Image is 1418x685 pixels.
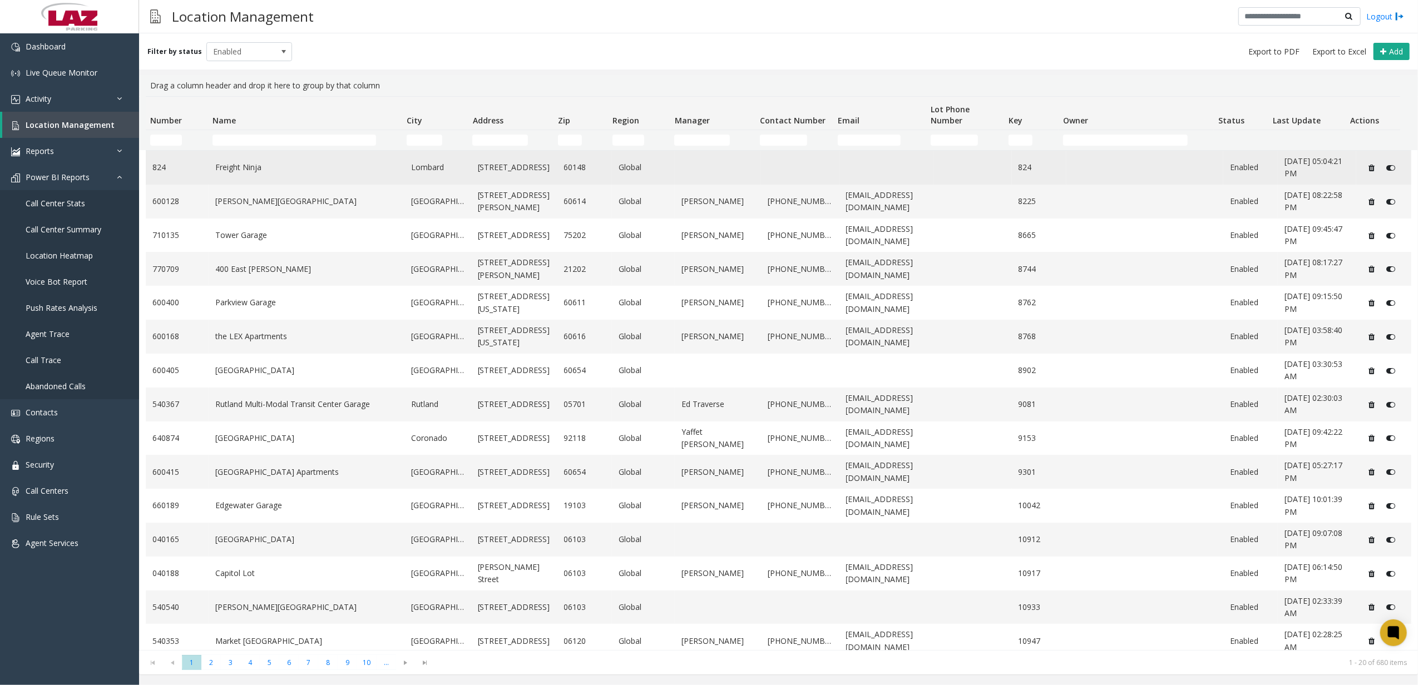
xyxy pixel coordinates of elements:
a: [GEOGRAPHIC_DATA] [411,466,465,478]
button: Delete [1363,192,1381,210]
button: Disable [1381,531,1401,549]
span: Page 1 [182,655,201,670]
a: Enabled [1230,499,1272,512]
span: Security [26,459,54,470]
button: Disable [1381,294,1401,312]
img: 'icon' [11,173,20,182]
a: [GEOGRAPHIC_DATA] [411,635,465,647]
span: Location Management [26,120,115,130]
span: Push Rates Analysis [26,302,97,313]
a: [DATE] 02:33:39 AM [1284,595,1350,620]
a: Edgewater Garage [215,499,398,512]
a: [GEOGRAPHIC_DATA] [411,567,465,579]
a: Enabled [1230,567,1272,579]
a: Rutland [411,398,465,410]
a: 60616 [564,330,606,343]
a: [PERSON_NAME] [681,195,754,207]
span: Email [838,115,859,126]
input: Contact Number Filter [760,135,807,146]
a: [STREET_ADDRESS][US_STATE] [478,290,551,315]
a: [STREET_ADDRESS][PERSON_NAME] [478,189,551,214]
img: 'icon' [11,435,20,444]
button: Disable [1381,463,1401,481]
span: Agent Services [26,538,78,548]
a: 540540 [152,601,202,613]
a: [GEOGRAPHIC_DATA] [411,263,465,275]
button: Disable [1381,362,1401,380]
a: 10912 [1019,533,1060,545]
div: Drag a column header and drop it here to group by that column [146,75,1411,96]
h3: Location Management [166,3,319,30]
span: Export to Excel [1312,46,1366,57]
button: Disable [1381,598,1401,616]
span: [DATE] 08:22:58 PM [1284,190,1342,212]
a: 8665 [1019,229,1060,241]
a: [PERSON_NAME] [681,635,754,647]
a: Ed Traverse [681,398,754,410]
span: Call Center Stats [26,198,85,209]
input: Zip Filter [558,135,582,146]
button: Delete [1363,497,1381,515]
input: Manager Filter [674,135,729,146]
span: [DATE] 02:33:39 AM [1284,595,1342,618]
a: [GEOGRAPHIC_DATA] [215,364,398,376]
a: [STREET_ADDRESS] [478,364,551,376]
a: Global [619,601,668,613]
a: 600128 [152,195,202,207]
a: [DATE] 03:30:53 AM [1284,358,1350,383]
a: [PHONE_NUMBER] [768,567,833,579]
span: Page 5 [260,655,279,670]
a: 60654 [564,364,606,376]
a: 9081 [1019,398,1060,410]
a: [EMAIL_ADDRESS][DOMAIN_NAME] [846,189,927,214]
a: Coronado [411,432,465,444]
a: 600415 [152,466,202,478]
span: Live Queue Monitor [26,67,97,78]
img: 'icon' [11,487,20,496]
a: [GEOGRAPHIC_DATA] Apartments [215,466,398,478]
a: [STREET_ADDRESS] [478,635,551,647]
img: 'icon' [11,43,20,52]
a: [DATE] 06:14:50 PM [1284,561,1350,586]
a: [DATE] 02:28:25 AM [1284,628,1350,653]
span: Export to PDF [1248,46,1300,57]
a: 040165 [152,533,202,545]
span: Page 4 [240,655,260,670]
span: Contacts [26,407,58,418]
a: 60148 [564,161,606,173]
span: [DATE] 09:45:47 PM [1284,224,1342,246]
a: 60614 [564,195,606,207]
span: Page 10 [357,655,377,670]
a: Logout [1366,11,1404,22]
a: [EMAIL_ADDRESS][DOMAIN_NAME] [846,392,927,417]
a: [PERSON_NAME][GEOGRAPHIC_DATA] [215,601,398,613]
button: Disable [1381,395,1401,413]
a: Capitol Lot [215,567,398,579]
button: Delete [1363,159,1381,177]
img: 'icon' [11,95,20,104]
input: Name Filter [213,135,377,146]
a: 600400 [152,296,202,309]
a: [DATE] 09:07:08 PM [1284,527,1350,552]
span: Power BI Reports [26,172,90,182]
a: 640874 [152,432,202,444]
span: [DATE] 06:14:50 PM [1284,562,1342,584]
a: [STREET_ADDRESS] [478,499,551,512]
a: [PHONE_NUMBER] [768,635,833,647]
span: [DATE] 03:58:40 PM [1284,325,1342,348]
a: Yaffet [PERSON_NAME] [681,426,754,451]
span: Region [612,115,639,126]
a: Global [619,330,668,343]
a: [STREET_ADDRESS] [478,533,551,545]
input: Email Filter [838,135,901,146]
a: 05701 [564,398,606,410]
a: 660189 [152,499,202,512]
button: Delete [1363,429,1381,447]
a: [STREET_ADDRESS][US_STATE] [478,324,551,349]
a: Enabled [1230,533,1272,545]
a: [PHONE_NUMBER] [768,229,833,241]
button: Disable [1381,632,1401,650]
a: 600405 [152,364,202,376]
span: Page 3 [221,655,240,670]
a: Enabled [1230,601,1272,613]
